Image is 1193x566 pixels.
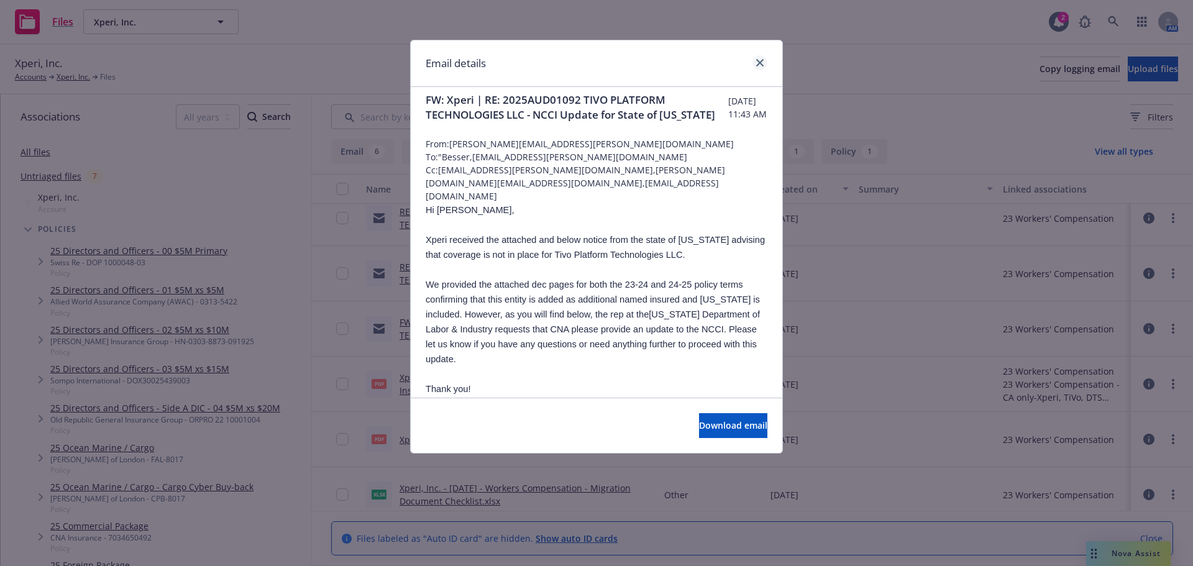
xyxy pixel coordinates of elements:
span: [DATE] 11:43 AM [728,94,767,121]
a: close [752,55,767,70]
span: We provided the attached dec pages for both the 23-24 and 24-25 policy terms confirming that this... [426,280,760,319]
h1: Email details [426,55,486,71]
span: To: "Besser,[EMAIL_ADDRESS][PERSON_NAME][DOMAIN_NAME] [426,150,767,163]
span: Cc: [EMAIL_ADDRESS][PERSON_NAME][DOMAIN_NAME],[PERSON_NAME][DOMAIN_NAME][EMAIL_ADDRESS][DOMAIN_NA... [426,163,767,203]
span: FW: Xperi | RE: 2025AUD01092 TIVO PLATFORM TECHNOLOGIES LLC - NCCI Update for State of [US_STATE] [426,93,728,122]
span: Xperi received the attached and below notice from the state of [US_STATE] advising that coverage ... [426,235,765,260]
button: Download email [699,413,767,438]
span: Download email [699,419,767,431]
span: From: [PERSON_NAME][EMAIL_ADDRESS][PERSON_NAME][DOMAIN_NAME] [426,137,767,150]
span: [US_STATE] Department of Labor & Industry requests that CNA please provide an update to the NCCI.... [426,309,760,364]
span: Thank you! [426,384,471,394]
span: Hi [PERSON_NAME], [426,205,514,215]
